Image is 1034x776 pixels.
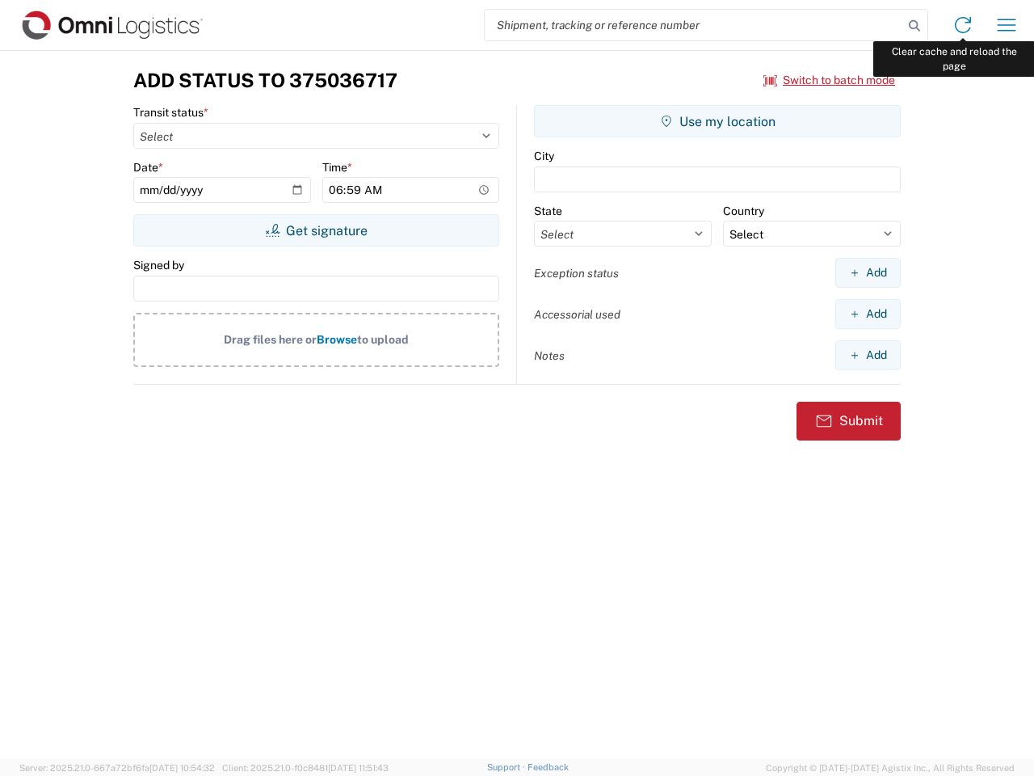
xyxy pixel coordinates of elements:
label: Accessorial used [534,307,620,322]
span: Copyright © [DATE]-[DATE] Agistix Inc., All Rights Reserved [766,761,1015,775]
label: Transit status [133,105,208,120]
span: [DATE] 11:51:43 [328,763,389,773]
span: Browse [317,333,357,346]
button: Add [835,340,901,370]
button: Switch to batch mode [763,67,895,94]
button: Get signature [133,214,499,247]
label: Notes [534,348,565,363]
span: to upload [357,333,409,346]
label: Date [133,160,163,175]
button: Use my location [534,105,901,137]
label: Time [322,160,352,175]
label: Signed by [133,258,184,272]
label: State [534,204,562,218]
span: Client: 2025.21.0-f0c8481 [222,763,389,773]
h3: Add Status to 375036717 [133,69,397,92]
label: Exception status [534,266,619,280]
label: City [534,149,554,163]
button: Add [835,299,901,329]
span: Drag files here or [224,333,317,346]
input: Shipment, tracking or reference number [485,10,903,40]
a: Feedback [528,762,569,772]
button: Add [835,258,901,288]
a: Support [487,762,528,772]
button: Submit [797,402,901,441]
span: Server: 2025.21.0-667a72bf6fa [19,763,215,773]
label: Country [723,204,764,218]
span: [DATE] 10:54:32 [149,763,215,773]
